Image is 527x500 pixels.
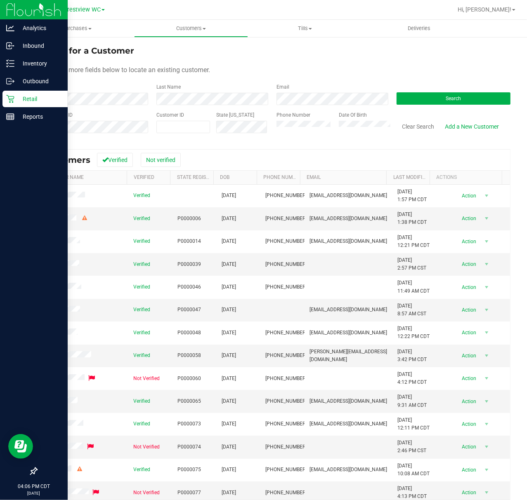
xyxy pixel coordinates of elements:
span: select [482,350,492,362]
div: Warning - Level 2 [76,465,83,473]
span: [PHONE_NUMBER] [265,283,307,291]
span: P0000074 [177,443,201,451]
a: Purchases [20,20,134,37]
span: [DATE] 12:11 PM CDT [397,416,430,432]
span: Action [455,258,482,270]
span: [PHONE_NUMBER] [265,466,307,474]
span: Action [455,304,482,316]
span: P0000006 [177,215,201,223]
span: Verified [133,261,150,268]
span: P0000075 [177,466,201,474]
p: Retail [14,94,64,104]
p: Analytics [14,23,64,33]
span: Action [455,327,482,338]
span: Verified [133,352,150,359]
span: [PHONE_NUMBER] [265,329,307,337]
span: Action [455,464,482,476]
label: Last Name [156,83,181,91]
span: P0000048 [177,329,201,337]
span: [DATE] [222,489,236,497]
a: Tills [248,20,362,37]
span: Not Verified [133,489,160,497]
span: P0000060 [177,375,201,383]
span: P0000065 [177,397,201,405]
span: Action [455,190,482,202]
span: [DATE] [222,420,236,428]
span: [PHONE_NUMBER] [265,375,307,383]
span: [DATE] 12:22 PM CDT [397,325,430,340]
p: [DATE] [4,490,64,496]
label: Email [276,83,289,91]
span: Hi, [PERSON_NAME]! [458,6,511,13]
div: Flagged for deletion [91,488,100,496]
span: [PHONE_NUMBER] [265,237,307,245]
p: Inventory [14,59,64,68]
span: P0000058 [177,352,201,359]
inline-svg: Outbound [6,77,14,85]
span: Verified [133,237,150,245]
span: select [482,487,492,498]
inline-svg: Analytics [6,24,14,32]
a: DOB [220,174,229,180]
div: Flagged for deletion [87,374,96,382]
span: Crestview WC [64,6,101,13]
a: Email [307,174,321,180]
a: Customers [134,20,248,37]
div: Actions [437,174,499,180]
span: Tills [248,25,362,32]
inline-svg: Retail [6,95,14,103]
span: Verified [133,283,150,291]
span: Deliveries [397,25,442,32]
button: Verified [97,153,133,167]
span: P0000039 [177,261,201,268]
span: [PHONE_NUMBER] [265,215,307,223]
span: select [482,236,492,247]
span: [EMAIL_ADDRESS][DOMAIN_NAME] [310,420,387,428]
span: Verified [133,329,150,337]
span: [PHONE_NUMBER] [265,443,307,451]
span: [DATE] [222,306,236,314]
span: [EMAIL_ADDRESS][DOMAIN_NAME] [310,215,387,223]
span: [DATE] 10:08 AM CDT [397,462,430,478]
span: [DATE] [222,443,236,451]
span: [DATE] [222,237,236,245]
a: Verified [134,174,154,180]
p: Inbound [14,41,64,51]
span: Action [455,418,482,430]
span: [DATE] [222,329,236,337]
span: [DATE] 12:21 PM CDT [397,234,430,249]
span: Purchases [20,25,134,32]
a: Add a New Customer [440,120,504,134]
a: Phone Number [263,174,301,180]
span: [EMAIL_ADDRESS][DOMAIN_NAME] [310,237,387,245]
span: [DATE] 2:57 PM CST [397,256,426,272]
button: Not verified [141,153,181,167]
span: [DATE] 4:12 PM CDT [397,371,427,386]
span: Verified [133,306,150,314]
p: 04:06 PM CDT [4,483,64,490]
span: P0000073 [177,420,201,428]
span: Verified [133,215,150,223]
span: [DATE] [222,466,236,474]
span: Search [446,96,461,101]
span: [DATE] 9:31 AM CDT [397,393,427,409]
span: select [482,258,492,270]
span: Action [455,441,482,453]
span: [DATE] [222,261,236,268]
span: [DATE] [222,352,236,359]
span: Verified [133,420,150,428]
span: Action [455,396,482,407]
span: [DATE] 1:57 PM CDT [397,188,427,204]
span: [DATE] [222,375,236,383]
span: [PERSON_NAME][EMAIL_ADDRESS][DOMAIN_NAME] [310,348,388,364]
span: Action [455,487,482,498]
span: select [482,373,492,384]
span: select [482,304,492,316]
span: [PHONE_NUMBER] [265,261,307,268]
label: Customer ID [156,111,184,119]
span: Action [455,350,482,362]
span: [PHONE_NUMBER] [265,420,307,428]
span: Action [455,236,482,247]
label: State [US_STATE] [216,111,254,119]
span: [EMAIL_ADDRESS][DOMAIN_NAME] [310,466,387,474]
